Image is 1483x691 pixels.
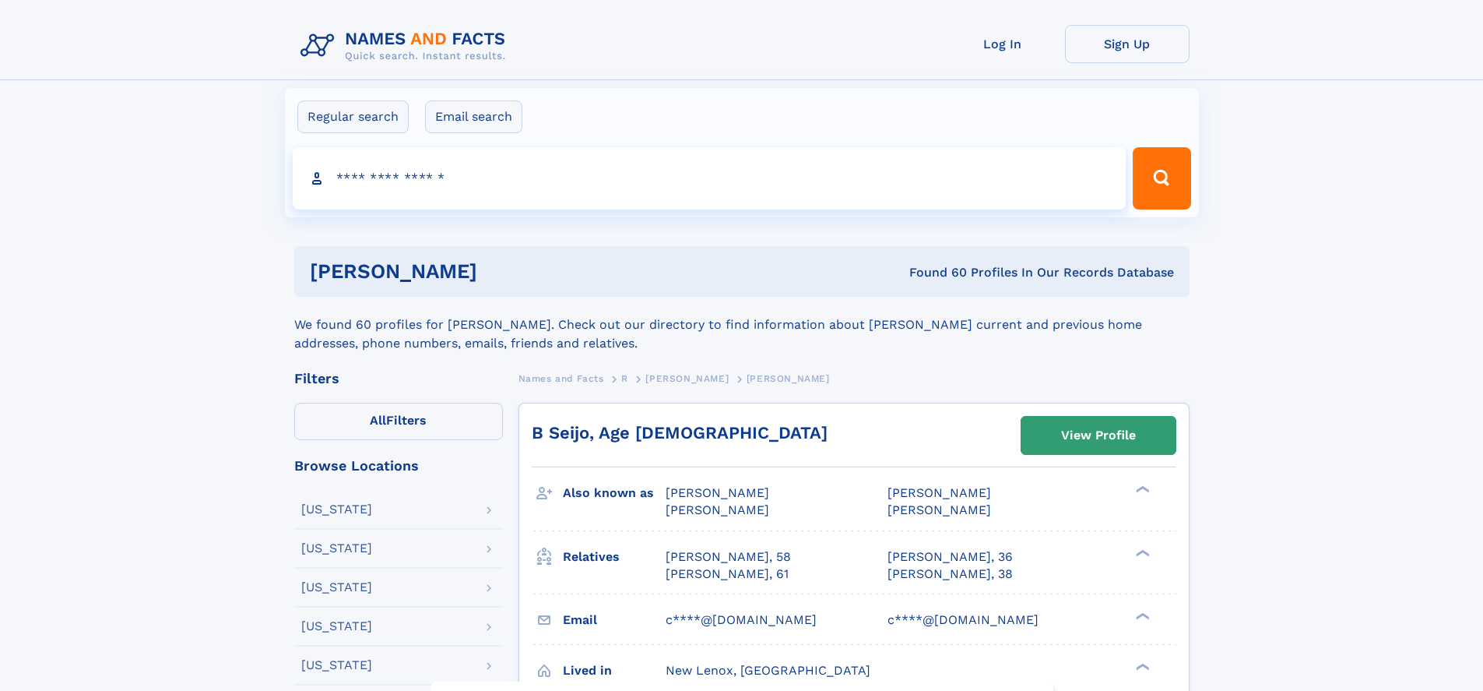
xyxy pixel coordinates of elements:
[301,581,372,594] div: [US_STATE]
[294,403,503,440] label: Filters
[294,372,503,386] div: Filters
[1132,485,1151,495] div: ❯
[301,503,372,516] div: [US_STATE]
[370,413,386,428] span: All
[301,659,372,672] div: [US_STATE]
[301,542,372,555] div: [US_STATE]
[293,147,1126,210] input: search input
[1061,418,1136,453] div: View Profile
[563,658,666,684] h3: Lived in
[666,485,769,500] span: [PERSON_NAME]
[297,100,409,133] label: Regular search
[621,373,628,384] span: R
[1132,661,1151,672] div: ❯
[1065,25,1190,63] a: Sign Up
[563,607,666,633] h3: Email
[563,480,666,506] h3: Also known as
[294,459,503,473] div: Browse Locations
[887,502,991,517] span: [PERSON_NAME]
[887,566,1013,583] a: [PERSON_NAME], 38
[666,663,870,678] span: New Lenox, [GEOGRAPHIC_DATA]
[532,423,828,442] a: B Seijo, Age [DEMOGRAPHIC_DATA]
[887,548,1013,566] a: [PERSON_NAME], 36
[518,368,604,388] a: Names and Facts
[1021,417,1176,454] a: View Profile
[301,620,372,633] div: [US_STATE]
[666,548,791,566] a: [PERSON_NAME], 58
[666,502,769,517] span: [PERSON_NAME]
[887,485,991,500] span: [PERSON_NAME]
[310,262,694,281] h1: [PERSON_NAME]
[645,373,729,384] span: [PERSON_NAME]
[940,25,1065,63] a: Log In
[666,566,789,583] a: [PERSON_NAME], 61
[1132,611,1151,621] div: ❯
[425,100,522,133] label: Email search
[1133,147,1190,210] button: Search Button
[645,368,729,388] a: [PERSON_NAME]
[693,264,1174,281] div: Found 60 Profiles In Our Records Database
[1132,548,1151,558] div: ❯
[294,25,518,67] img: Logo Names and Facts
[747,373,830,384] span: [PERSON_NAME]
[294,297,1190,353] div: We found 60 profiles for [PERSON_NAME]. Check out our directory to find information about [PERSON...
[563,544,666,570] h3: Relatives
[621,368,628,388] a: R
